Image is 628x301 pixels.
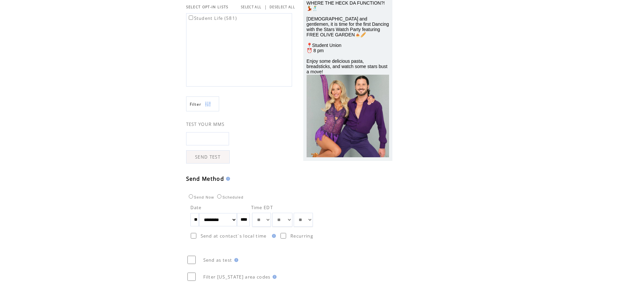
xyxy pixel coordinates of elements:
a: Filter [186,96,219,111]
span: Time EDT [251,205,273,210]
img: help.gif [224,177,230,181]
label: Send Now [187,195,214,199]
span: Send Method [186,175,224,182]
span: Filter [US_STATE] area codes [203,274,271,280]
img: filters.png [205,97,211,112]
img: help.gif [271,275,277,279]
a: SELECT ALL [241,5,261,9]
span: SELECT OPT-IN LISTS [186,5,229,9]
input: Scheduled [217,194,221,199]
span: Show filters [190,101,202,107]
span: Send as test [203,257,232,263]
input: Student Life (581) [189,16,193,20]
span: | [264,4,267,10]
span: Date [190,205,202,210]
img: help.gif [232,258,238,262]
span: Recurring [290,233,313,239]
label: Student Life (581) [187,15,237,21]
span: WHERE THE HECK DA FUNCTION?!💃🕺 [DEMOGRAPHIC_DATA] and gentlemen, it is time for the first Dancing... [307,0,389,74]
a: SEND TEST [186,150,230,164]
span: Send at contact`s local time [201,233,267,239]
input: Send Now [189,194,193,199]
span: TEST YOUR MMS [186,121,225,127]
img: help.gif [270,234,276,238]
a: DESELECT ALL [270,5,295,9]
label: Scheduled [215,195,244,199]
